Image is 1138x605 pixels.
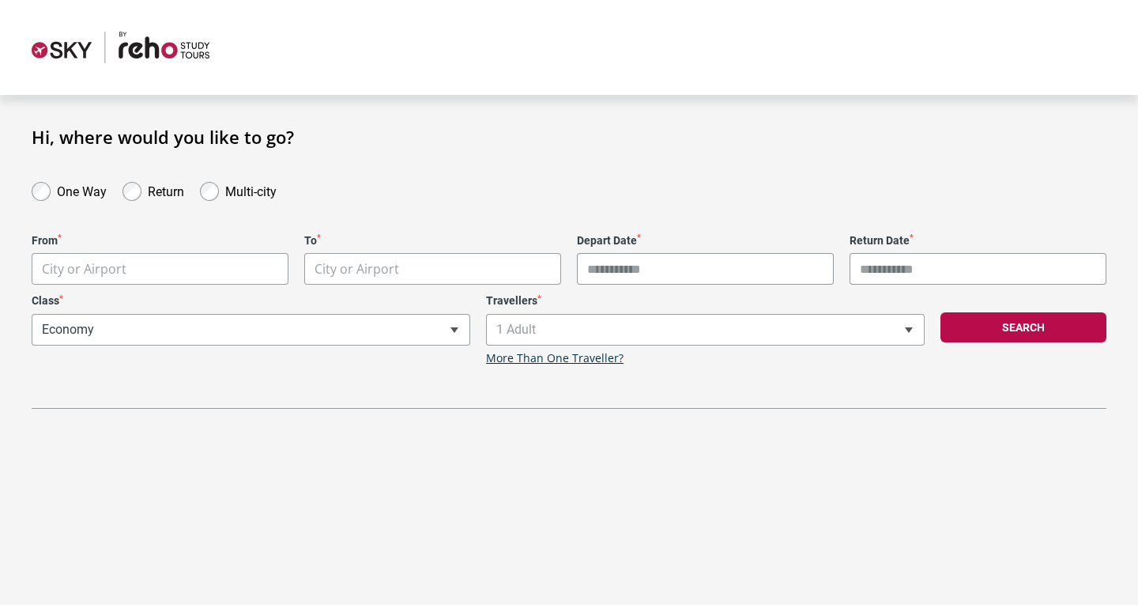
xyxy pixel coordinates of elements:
[486,294,925,308] label: Travellers
[32,254,288,285] span: City or Airport
[57,180,107,199] label: One Way
[315,260,399,278] span: City or Airport
[225,180,277,199] label: Multi-city
[32,294,470,308] label: Class
[850,234,1106,248] label: Return Date
[32,253,288,285] span: City or Airport
[304,234,561,248] label: To
[32,314,470,346] span: Economy
[32,127,1106,147] h1: Hi, where would you like to go?
[32,234,288,248] label: From
[486,314,925,346] span: 1 Adult
[487,315,924,345] span: 1 Adult
[577,234,834,248] label: Depart Date
[305,254,560,285] span: City or Airport
[32,315,469,345] span: Economy
[148,180,184,199] label: Return
[42,260,126,278] span: City or Airport
[304,253,561,285] span: City or Airport
[940,312,1106,342] button: Search
[486,352,624,365] a: More Than One Traveller?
